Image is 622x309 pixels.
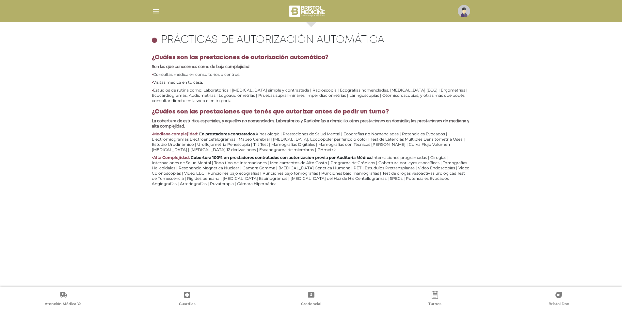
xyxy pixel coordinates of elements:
a: Guardias [125,291,249,308]
span: Guardias [179,301,196,307]
span: Turnos [428,301,441,307]
span: Atención Médica Ya [45,301,82,307]
a: Turnos [373,291,497,308]
b: Alta Complejidad. [153,155,190,160]
li: Kinesiología | Prestaciones de Salud Mental | Ecografías no Nomencladas | Potenciales Evocados | ... [152,131,470,152]
h4: Prácticas de autorización automática [161,34,385,46]
li: Visitas médica en tu casa. [152,80,470,85]
img: profile-placeholder.svg [458,5,470,17]
b: Cobertura 100% en prestadores contratados con autorizacion previa por Auditoria Médica. [191,155,372,160]
li: Internaciones programadas | Cirugías | Internaciones de Salud Mental | Todo tipo de Internaciones... [152,155,470,186]
img: bristol-medicine-blanco.png [288,3,327,19]
b: La cobertura de estudios especiales, y aquellos no nomenclados. Laboratorios y Radiologías a domi... [152,118,469,129]
b: Son las que conocemos como de baja complejidad. [152,64,250,69]
b: En prestadores contratados. [199,131,256,136]
li: Estudios de rutina como: Laboratorios | [MEDICAL_DATA] simple y contrastada | Radioscopía | Ecogr... [152,88,470,103]
b: Mediana complejidad: [153,131,198,136]
span: Credencial [301,301,321,307]
a: Credencial [249,291,373,308]
span: Bristol Doc [549,301,569,307]
img: Cober_menu-lines-white.svg [152,7,160,15]
h4: ¿Cuáles son las prestaciones de autorización automática? [152,54,470,61]
li: Consultas médica en consultorios o centros. [152,72,470,77]
a: Atención Médica Ya [1,291,125,308]
a: Bristol Doc [497,291,621,308]
h4: ¿Cuáles son las prestaciones que tenés que autorizar antes de pedir un turno? [152,109,470,116]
